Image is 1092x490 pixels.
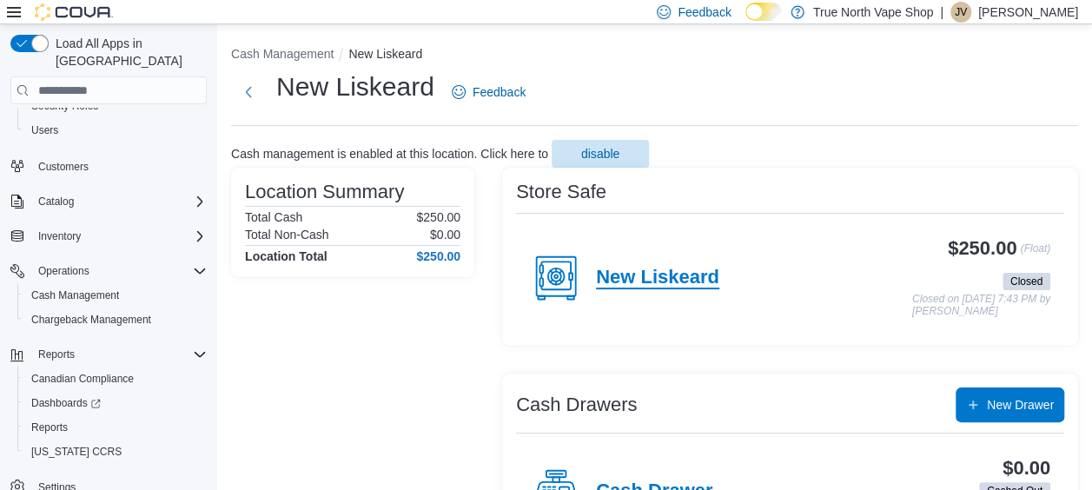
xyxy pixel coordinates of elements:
a: Dashboards [17,391,214,415]
button: Customers [3,153,214,178]
span: Dashboards [31,396,101,410]
div: JenniferASM Vape [950,2,971,23]
a: Feedback [445,75,533,109]
p: $250.00 [416,210,460,224]
h4: $250.00 [416,249,460,263]
span: Inventory [31,226,207,247]
span: Feedback [473,83,526,101]
span: Load All Apps in [GEOGRAPHIC_DATA] [49,35,207,70]
button: Next [231,75,266,109]
button: Cash Management [231,47,334,61]
button: Reports [3,342,214,367]
span: Operations [38,264,89,278]
button: Inventory [31,226,88,247]
span: Dark Mode [745,21,746,22]
span: [US_STATE] CCRS [31,445,122,459]
h6: Total Non-Cash [245,228,329,242]
span: Reports [38,348,75,361]
a: Customers [31,156,96,177]
h3: Cash Drawers [516,394,637,415]
h3: Store Safe [516,182,606,202]
button: New Drawer [956,387,1064,422]
button: Cash Management [17,283,214,308]
p: [PERSON_NAME] [978,2,1078,23]
h6: Total Cash [245,210,302,224]
p: (Float) [1020,238,1050,269]
span: Cash Management [24,285,207,306]
input: Dark Mode [745,3,782,21]
h4: Location Total [245,249,328,263]
a: Reports [24,417,75,438]
nav: An example of EuiBreadcrumbs [231,45,1078,66]
span: Users [24,120,207,141]
span: Customers [38,160,89,174]
h3: Location Summary [245,182,404,202]
a: Cash Management [24,285,126,306]
button: Operations [31,261,96,281]
p: | [940,2,943,23]
a: [US_STATE] CCRS [24,441,129,462]
span: Operations [31,261,207,281]
button: Operations [3,259,214,283]
span: Closed [1003,273,1050,290]
span: Reports [24,417,207,438]
span: Reports [31,344,207,365]
h3: $0.00 [1003,458,1050,479]
img: Cova [35,3,113,21]
button: [US_STATE] CCRS [17,440,214,464]
a: Chargeback Management [24,309,158,330]
button: Reports [17,415,214,440]
span: Chargeback Management [31,313,151,327]
button: Inventory [3,224,214,248]
span: Feedback [678,3,731,21]
span: disable [581,145,619,162]
span: Catalog [38,195,74,209]
span: Reports [31,420,68,434]
span: Canadian Compliance [24,368,207,389]
a: Users [24,120,65,141]
span: Dashboards [24,393,207,414]
span: Catalog [31,191,207,212]
button: Catalog [3,189,214,214]
button: Reports [31,344,82,365]
span: Closed [1010,274,1042,289]
span: Users [31,123,58,137]
a: Dashboards [24,393,108,414]
h1: New Liskeard [276,70,434,104]
span: New Drawer [987,396,1054,414]
button: Catalog [31,191,81,212]
span: Customers [31,155,207,176]
span: JV [955,2,967,23]
p: $0.00 [430,228,460,242]
button: Canadian Compliance [17,367,214,391]
p: Cash management is enabled at this location. Click here to [231,147,548,161]
button: disable [552,140,649,168]
span: Washington CCRS [24,441,207,462]
p: True North Vape Shop [813,2,934,23]
span: Inventory [38,229,81,243]
p: Closed on [DATE] 7:43 PM by [PERSON_NAME] [912,294,1050,317]
h3: $250.00 [948,238,1016,259]
button: New Liskeard [348,47,422,61]
button: Users [17,118,214,142]
span: Chargeback Management [24,309,207,330]
span: Canadian Compliance [31,372,134,386]
button: Chargeback Management [17,308,214,332]
h4: New Liskeard [596,267,719,289]
span: Cash Management [31,288,119,302]
a: Canadian Compliance [24,368,141,389]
